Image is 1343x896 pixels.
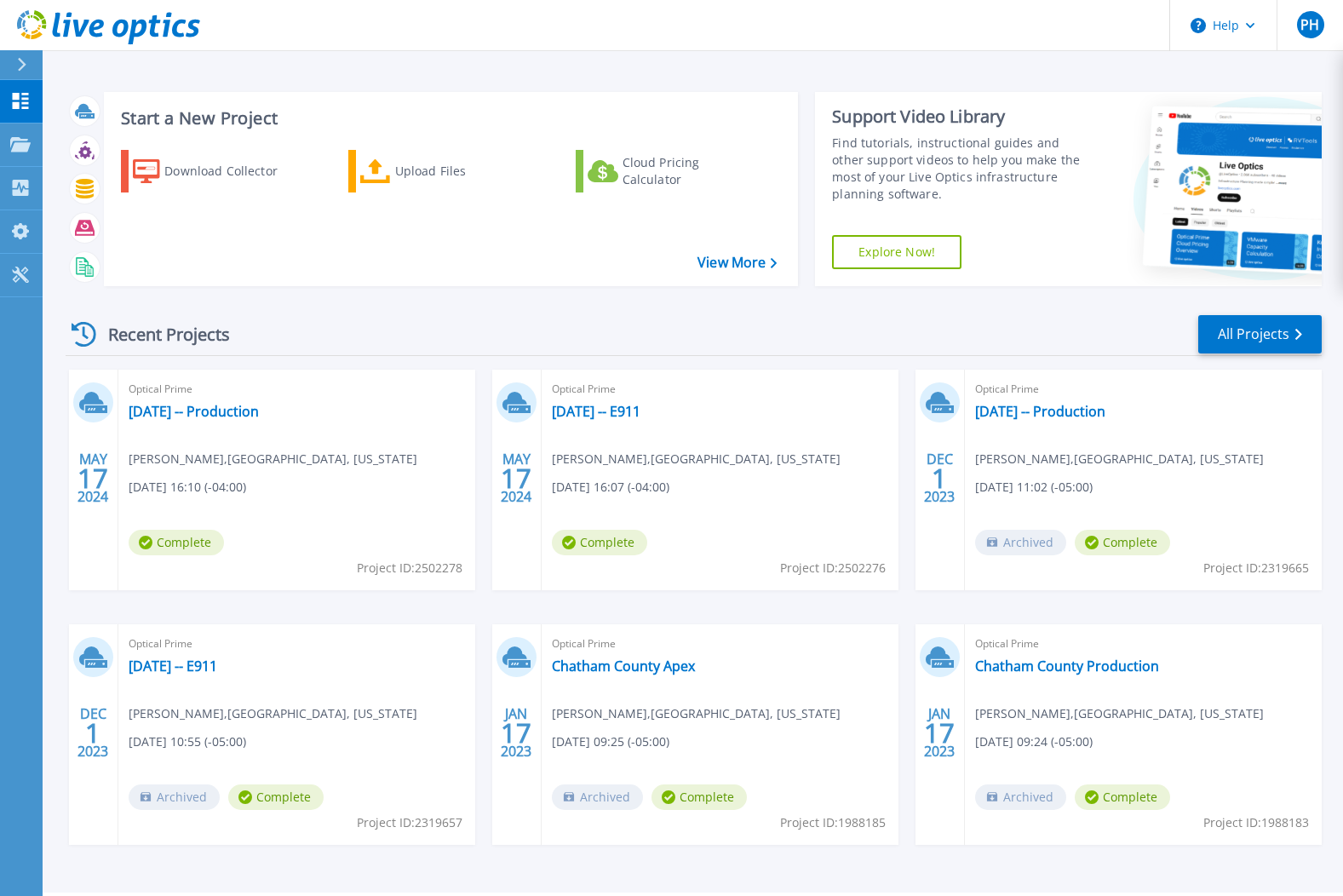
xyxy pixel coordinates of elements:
[780,813,886,832] span: Project ID: 1988185
[975,635,1311,653] span: Optical Prime
[1300,18,1319,32] span: PH
[975,704,1264,723] span: [PERSON_NAME] , [GEOGRAPHIC_DATA], [US_STATE]
[552,403,640,420] a: [DATE] -- E911
[832,106,1087,128] div: Support Video Library
[1203,559,1309,577] span: Project ID: 2319665
[832,235,961,269] a: Explore Now!
[129,732,246,751] span: [DATE] 10:55 (-05:00)
[923,702,956,764] div: JAN 2023
[1203,813,1309,832] span: Project ID: 1988183
[66,313,253,355] div: Recent Projects
[129,530,224,555] span: Complete
[576,150,766,192] a: Cloud Pricing Calculator
[552,658,695,675] a: Chatham County Apex
[395,154,531,188] div: Upload Files
[552,704,841,723] span: [PERSON_NAME] , [GEOGRAPHIC_DATA], [US_STATE]
[780,559,886,577] span: Project ID: 2502276
[129,380,465,399] span: Optical Prime
[357,813,462,832] span: Project ID: 2319657
[129,635,465,653] span: Optical Prime
[552,478,669,497] span: [DATE] 16:07 (-04:00)
[129,403,259,420] a: [DATE] -- Production
[975,530,1066,555] span: Archived
[129,784,220,810] span: Archived
[1075,530,1170,555] span: Complete
[552,635,888,653] span: Optical Prime
[357,559,462,577] span: Project ID: 2502278
[552,380,888,399] span: Optical Prime
[932,471,947,485] span: 1
[121,109,776,128] h3: Start a New Project
[77,702,109,764] div: DEC 2023
[129,450,417,468] span: [PERSON_NAME] , [GEOGRAPHIC_DATA], [US_STATE]
[348,150,538,192] a: Upload Files
[924,726,955,740] span: 17
[129,704,417,723] span: [PERSON_NAME] , [GEOGRAPHIC_DATA], [US_STATE]
[85,726,100,740] span: 1
[121,150,311,192] a: Download Collector
[975,450,1264,468] span: [PERSON_NAME] , [GEOGRAPHIC_DATA], [US_STATE]
[832,135,1087,203] div: Find tutorials, instructional guides and other support videos to help you make the most of your L...
[164,154,301,188] div: Download Collector
[552,732,669,751] span: [DATE] 09:25 (-05:00)
[1198,315,1322,353] a: All Projects
[975,732,1093,751] span: [DATE] 09:24 (-05:00)
[975,403,1105,420] a: [DATE] -- Production
[129,658,217,675] a: [DATE] -- E911
[228,784,324,810] span: Complete
[975,380,1311,399] span: Optical Prime
[77,447,109,509] div: MAY 2024
[500,702,532,764] div: JAN 2023
[975,478,1093,497] span: [DATE] 11:02 (-05:00)
[552,784,643,810] span: Archived
[651,784,747,810] span: Complete
[500,447,532,509] div: MAY 2024
[501,471,531,485] span: 17
[129,478,246,497] span: [DATE] 16:10 (-04:00)
[623,154,759,188] div: Cloud Pricing Calculator
[552,450,841,468] span: [PERSON_NAME] , [GEOGRAPHIC_DATA], [US_STATE]
[77,471,108,485] span: 17
[697,255,777,271] a: View More
[552,530,647,555] span: Complete
[975,658,1159,675] a: Chatham County Production
[1075,784,1170,810] span: Complete
[501,726,531,740] span: 17
[975,784,1066,810] span: Archived
[923,447,956,509] div: DEC 2023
